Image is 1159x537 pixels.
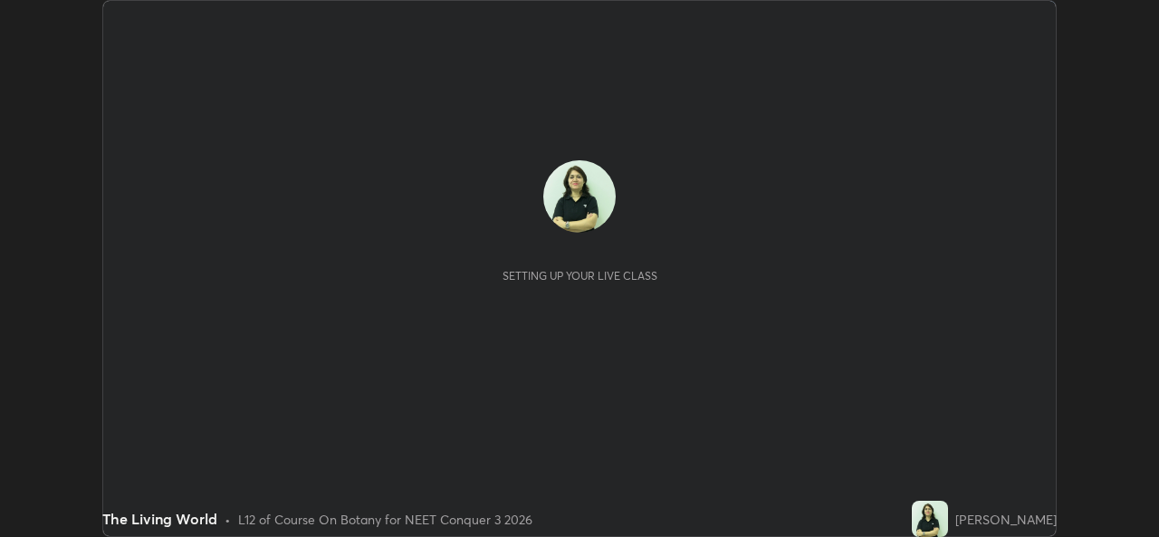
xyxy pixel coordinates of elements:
[225,510,231,529] div: •
[955,510,1057,529] div: [PERSON_NAME]
[102,508,217,530] div: The Living World
[238,510,532,529] div: L12 of Course On Botany for NEET Conquer 3 2026
[503,269,657,283] div: Setting up your live class
[543,160,616,233] img: b717d25577f447d5b7b8baad72da35ae.jpg
[912,501,948,537] img: b717d25577f447d5b7b8baad72da35ae.jpg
